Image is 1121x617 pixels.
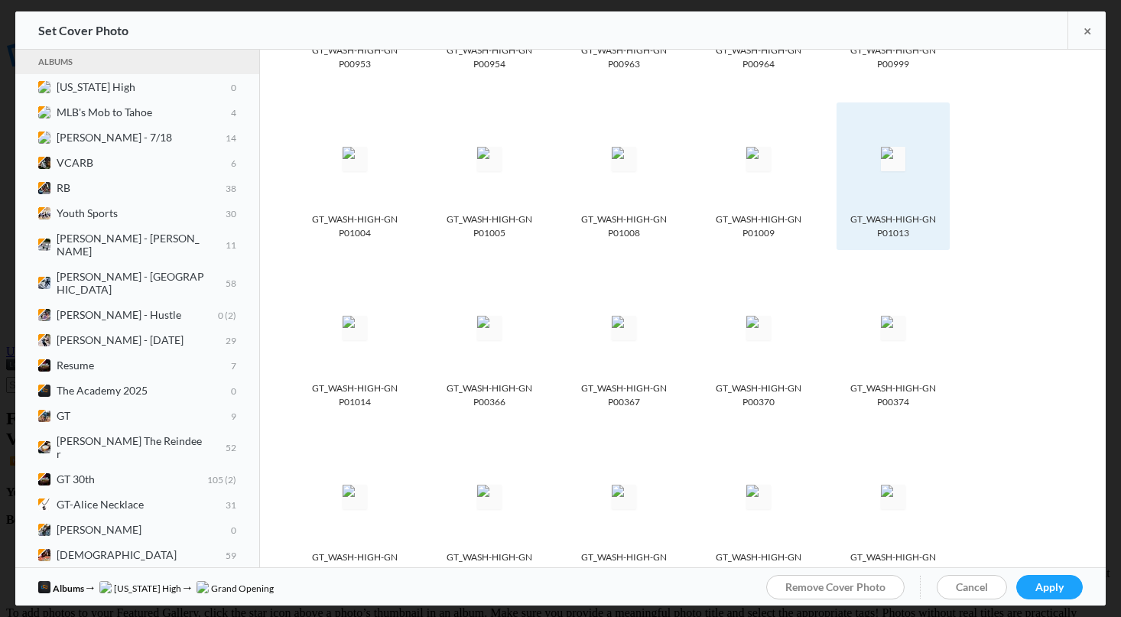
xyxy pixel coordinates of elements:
b: Youth Sports [57,206,236,219]
a: undefinedAlbums [38,583,84,594]
span: 31 [226,498,236,510]
div: GT_WASH-HIGH-GNP00374 [844,382,942,409]
span: 105 [207,473,223,485]
img: GT_WASH-HIGH-GNP00367 [612,316,636,340]
div: GT_WASH-HIGH-GNP00411 [306,550,404,578]
span: → [84,580,99,594]
span: 11 [226,239,236,251]
div: GT_WASH-HIGH-GNP00829 [575,550,673,578]
a: [PERSON_NAME] - Hustle02 [15,302,259,327]
span: Remove Cover Photo [785,580,885,593]
b: RB [57,181,236,194]
a: VCARB6 [15,150,259,175]
b: [PERSON_NAME] [57,523,236,536]
div: GT_WASH-HIGH-GNP00828 [440,550,538,578]
span: 0 [218,309,223,320]
span: 30 [226,207,236,219]
div: GT_WASH-HIGH-GNP01009 [710,213,807,240]
span: 0 [231,81,236,93]
a: [PERSON_NAME] - [PERSON_NAME]11 [15,226,259,264]
b: [PERSON_NAME] - Hustle [57,308,236,321]
div: GT_WASH-HIGH-GNP01004 [306,213,404,240]
div: GT_WASH-HIGH-GNP00366 [440,382,538,409]
a: GT9 [15,403,259,428]
a: MLB's Mob to Tahoe4 [15,99,259,125]
b: GT-Alice Necklace [57,498,236,511]
img: GT_WASH-HIGH-GNP01013 [881,147,905,171]
img: GT_WASH-HIGH-GNP00835 [881,485,905,509]
a: Remove Cover Photo [766,575,905,599]
a: [PERSON_NAME] - [DATE]29 [15,327,259,352]
span: 14 [226,132,236,143]
div: GT_WASH-HIGH-GNP00964 [710,44,807,71]
span: [US_STATE] High [114,583,181,594]
div: GT_WASH-HIGH-GNP00963 [575,44,673,71]
b: GT 30th [57,472,236,485]
span: 6 [231,157,236,168]
span: 0 [231,524,236,535]
img: GT_WASH-HIGH-GNP01005 [477,147,502,171]
span: Albums [53,583,84,594]
span: 0 [231,385,236,396]
span: → [181,580,197,594]
div: GT_WASH-HIGH-GNP01008 [575,213,673,240]
a: Albums [38,54,236,70]
img: GT_WASH-HIGH-GNP00828 [477,485,502,509]
img: GT_WASH-HIGH-GNP01009 [746,147,771,171]
b: [DEMOGRAPHIC_DATA] [57,548,236,561]
a: The Academy 20250 [15,378,259,403]
b: [PERSON_NAME] The Reindeer [57,434,236,460]
b: Resume [57,359,236,372]
span: 9 [231,410,236,421]
a: Resume7 [15,352,259,378]
a: Washington High[US_STATE] High [99,583,181,594]
a: × [1067,11,1106,49]
b: [US_STATE] High [57,80,236,93]
img: GT_WASH-HIGH-GNP00366 [477,316,502,340]
b: GT [57,409,236,422]
a: [PERSON_NAME] - [GEOGRAPHIC_DATA]58 [15,264,259,302]
img: GT_WASH-HIGH-GNP00829 [612,485,636,509]
img: GT_WASH-HIGH-GNP00411 [343,485,367,509]
div: Set Cover Photo [38,11,128,50]
b: VCARB [57,156,236,169]
span: 38 [226,182,236,193]
img: undefined [38,581,50,593]
div: GT_WASH-HIGH-GNP00954 [440,44,538,71]
div: GT_WASH-HIGH-GNP01013 [844,213,942,240]
span: Apply [1035,580,1064,593]
a: [PERSON_NAME] The Reindeer52 [15,428,259,466]
span: 59 [226,549,236,560]
a: GT-Alice Necklace31 [15,492,259,517]
a: [PERSON_NAME] - 7/1814 [15,125,259,150]
img: GT_WASH-HIGH-GNP00374 [881,316,905,340]
span: Cancel [956,580,988,593]
span: 29 [226,334,236,346]
img: GT_WASH-HIGH-GNP01008 [612,147,636,171]
b: [PERSON_NAME] - 7/18 [57,131,236,144]
div: GT_WASH-HIGH-GNP01014 [306,382,404,409]
div: GT_WASH-HIGH-GNP00832 [710,550,807,578]
span: 7 [231,359,236,371]
a: Youth Sports30 [15,200,259,226]
a: RB38 [15,175,259,200]
span: 2 [223,473,236,485]
img: GT_WASH-HIGH-GNP01014 [343,316,367,340]
b: MLB's Mob to Tahoe [57,106,236,119]
img: Washington High [99,581,112,593]
div: GT_WASH-HIGH-GNP00367 [575,382,673,409]
a: GT 30th1052 [15,466,259,492]
img: GT_WASH-HIGH-GNP01004 [343,147,367,171]
b: The Academy 2025 [57,384,236,397]
b: [PERSON_NAME] - [DATE] [57,333,236,346]
img: GT_WASH-HIGH-GNP00832 [746,485,771,509]
span: 58 [226,278,236,289]
div: GT_WASH-HIGH-GNP00835 [844,550,942,578]
div: GT_WASH-HIGH-GNP00370 [710,382,807,409]
a: [PERSON_NAME]0 [15,517,259,542]
a: [US_STATE] High0 [15,74,259,99]
b: [PERSON_NAME] - [GEOGRAPHIC_DATA] [57,270,236,296]
a: Apply [1016,575,1083,599]
b: [PERSON_NAME] - [PERSON_NAME] [57,232,236,258]
div: GT_WASH-HIGH-GNP00999 [844,44,942,71]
